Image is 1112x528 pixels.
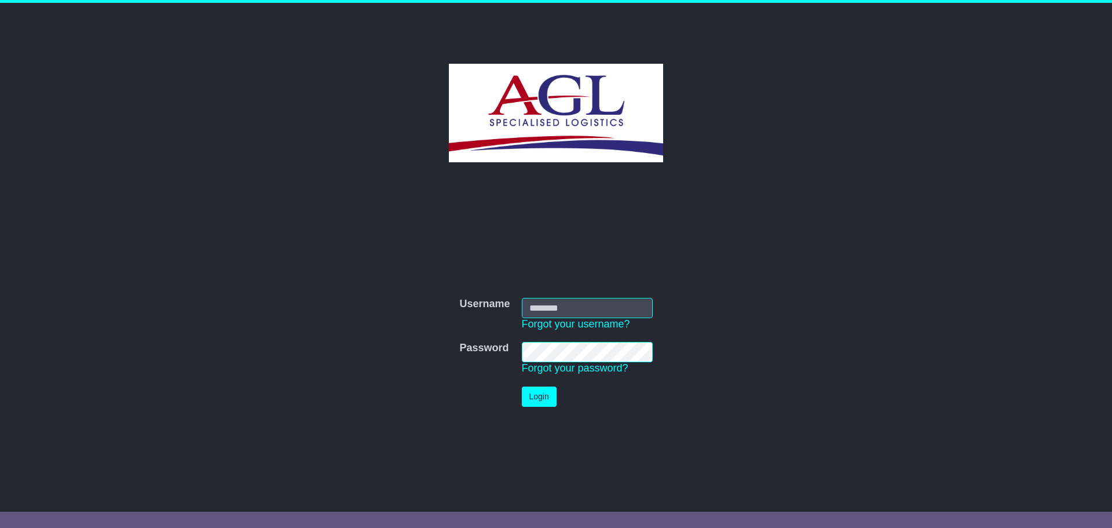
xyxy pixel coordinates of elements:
[522,362,628,374] a: Forgot your password?
[459,342,509,355] label: Password
[522,387,557,407] button: Login
[459,298,510,311] label: Username
[449,64,663,162] img: AGL SPECIALISED LOGISTICS
[522,318,630,330] a: Forgot your username?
